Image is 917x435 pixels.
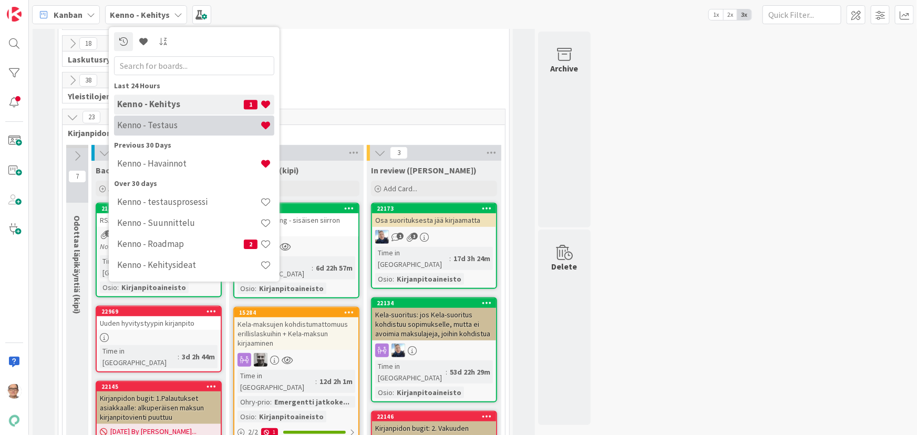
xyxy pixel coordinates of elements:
span: 38 [79,74,97,87]
div: Kela-maksujen kohdistumattomuus erillislaskuihin + Kela-maksun kirjaaminen [234,317,358,350]
div: 15284Kela-maksujen kohdistumattomuus erillislaskuihin + Kela-maksun kirjaaminen [234,308,358,350]
div: Kirjanpitoaineisto [394,387,464,398]
div: Archive [551,62,579,75]
div: 22173Osa suorituksesta jää kirjaamatta [372,204,496,227]
div: 12d 2h 1m [317,376,355,387]
img: JH [254,353,267,367]
div: Kela-suoritus: jos Kela-suoritus kohdistuu sopimukselle, mutta ei avoimia maksulajeja, joihin koh... [372,308,496,340]
img: Visit kanbanzone.com [7,7,22,22]
div: 22134 [377,299,496,307]
div: JJ [372,230,496,244]
div: Time in [GEOGRAPHIC_DATA] [100,255,178,278]
span: : [178,351,179,362]
span: 3 [390,147,408,159]
div: Kirjanpitoaineisto [119,282,189,293]
div: Osio [100,282,117,293]
div: 21583 [101,205,221,212]
span: : [312,262,313,274]
span: : [270,396,272,408]
h4: Kenno - Roadmap [117,239,244,249]
img: PK [7,384,22,399]
div: Time in [GEOGRAPHIC_DATA] [375,247,449,270]
span: 2 [244,240,257,249]
span: : [255,411,256,422]
div: 21583 [97,204,221,213]
div: Osio [375,387,393,398]
div: 6d 22h 57m [313,262,355,274]
i: Not Set [100,242,122,251]
span: : [393,387,394,398]
span: Kirjanpidon korjaukset (Jussi, JaakkoHä) [68,128,492,138]
a: 22134Kela-suoritus: jos Kela-suoritus kohdistuu sopimukselle, mutta ei avoimia maksulajeja, joihi... [371,297,497,402]
div: 53d 22h 29m [447,366,493,378]
div: 21583RSA: Heeros soveltuva kipiaineisto [97,204,221,227]
div: Delete [552,260,578,273]
span: : [255,283,256,294]
div: 22173 [377,205,496,212]
div: Kirjanpitoaineisto [394,273,464,285]
span: : [393,273,394,285]
span: : [117,282,119,293]
span: 18 [79,37,97,50]
span: Kanban [54,8,83,21]
div: 22969 [97,307,221,316]
b: Kenno - Kehitys [110,9,170,20]
div: Kirjanpitoaineisto [256,283,326,294]
span: 2x [723,9,737,20]
div: Osio [375,273,393,285]
span: In review (kipi) [371,165,477,175]
a: 22827Testaus staging - sisäisen siirron viennitJJTime in [GEOGRAPHIC_DATA]:6d 22h 57mOsio:Kirjanp... [233,203,359,298]
a: 22173Osa suorituksesta jää kirjaamattaJJTime in [GEOGRAPHIC_DATA]:17d 3h 24mOsio:Kirjanpitoaineisto [371,203,497,289]
div: Time in [GEOGRAPHIC_DATA] [100,345,178,368]
div: 22827Testaus staging - sisäisen siirron viennit [234,204,358,236]
div: 22145 [97,382,221,391]
a: 22969Uuden hyvitystyypin kirjanpitoTime in [GEOGRAPHIC_DATA]:3d 2h 44m [96,306,222,372]
div: RSA: Heeros soveltuva kipiaineisto [97,213,221,227]
span: Backlog (kipi) [96,165,199,175]
div: 22969Uuden hyvitystyypin kirjanpito [97,307,221,330]
div: 22827 [239,205,358,212]
div: Osio [238,411,255,422]
span: 1 [397,233,404,240]
div: 22146 [372,412,496,421]
div: 22134 [372,298,496,308]
div: 3d 2h 44m [179,351,218,362]
div: 17d 3h 24m [451,253,493,264]
div: 22827 [234,204,358,213]
span: : [446,366,447,378]
span: Add Card... [384,184,417,193]
div: Kirjanpitoaineisto [256,411,326,422]
div: JJ [372,344,496,357]
span: 1x [709,9,723,20]
div: 22145Kirjanpidon bugit: 1.Palautukset asiakkaalle: alkuperäisen maksun kirjanpitovienti puuttuu [97,382,221,424]
div: 15284 [234,308,358,317]
img: JJ [391,344,405,357]
input: Quick Filter... [763,5,841,24]
div: 22145 [101,383,221,390]
span: : [449,253,451,264]
div: Time in [GEOGRAPHIC_DATA] [375,360,446,384]
div: JH [234,353,358,367]
h4: Kenno - Havainnot [117,158,260,169]
div: 22146 [377,413,496,420]
input: Search for boards... [114,56,274,75]
span: 7 [68,170,86,183]
div: JJ [234,240,358,253]
span: 3x [737,9,751,20]
div: Ohry-prio [238,396,270,408]
div: 22134Kela-suoritus: jos Kela-suoritus kohdistuu sopimukselle, mutta ei avoimia maksulajeja, joihi... [372,298,496,340]
a: 21583RSA: Heeros soveltuva kipiaineistoNot Set[DATE]Time in [GEOGRAPHIC_DATA]:6d 3h 40mOsio:Kirja... [96,203,222,297]
img: avatar [7,413,22,428]
div: Osio [238,283,255,294]
div: Previous 30 Days [114,140,274,151]
div: Emergentti jatkoke... [272,396,352,408]
div: 22173 [372,204,496,213]
div: Osa suorituksesta jää kirjaamatta [372,213,496,227]
img: JJ [375,230,389,244]
span: 3 [411,233,418,240]
span: 1 [105,230,112,237]
h4: Kenno - testausprosessi [117,196,260,207]
span: Odottaa läpikäyntiä (kipi) [72,215,83,314]
div: 22969 [101,308,221,315]
span: Laskutusryhmä (Antti, Keijo) [68,54,183,65]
